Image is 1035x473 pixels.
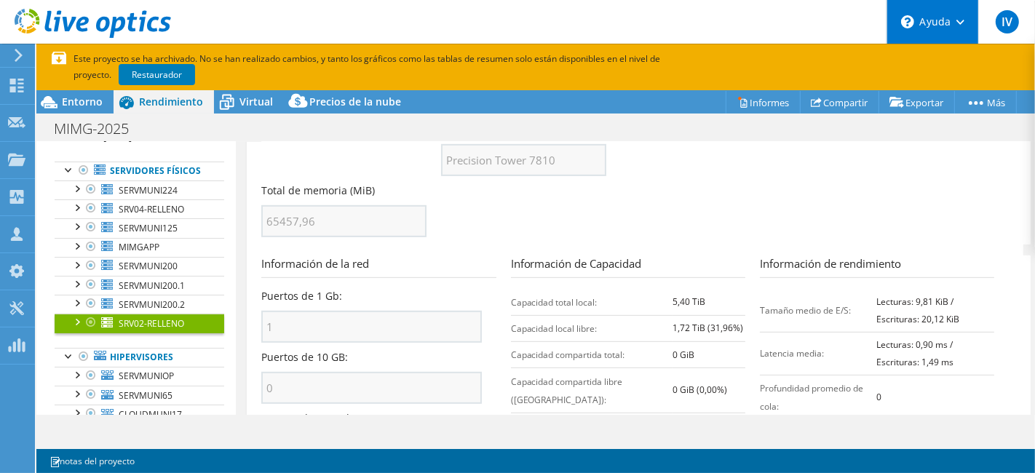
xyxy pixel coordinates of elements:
[760,304,851,317] font: Tamaño medio de E/S:
[261,289,342,303] font: Puertos de 1 Gb:
[673,322,743,334] font: 1,72 TiB (31,96%)
[119,241,159,253] font: MIMGAPP
[760,347,824,359] font: Latencia media:
[673,383,727,396] font: 0 GiB (0,00%)
[954,91,1017,114] a: Más
[60,455,135,467] font: notas del proyecto
[511,349,625,361] font: Capacidad compartida total:
[55,386,224,405] a: SERVMUNI65
[55,367,224,386] a: SERVMUNIOP
[55,257,224,276] a: SERVMUNI200
[261,350,348,364] font: Puertos de 10 GB:
[39,452,145,470] a: notas del proyecto
[261,183,375,197] font: Total de memoria (MiB)
[110,351,173,363] font: Hipervisores
[132,68,182,81] font: Restaurador
[876,391,881,403] font: 0
[55,295,224,314] a: SERVMUNI200.2
[1002,14,1012,30] font: IV
[139,95,203,108] font: Rendimiento
[726,91,801,114] a: Informes
[119,298,185,311] font: SERVMUNI200.2
[55,199,224,218] a: SRV04-RELLENO
[511,296,598,309] font: Capacidad total local:
[309,95,401,108] font: Precios de la nube
[987,96,1005,109] font: Más
[119,389,172,402] font: SERVMUNI65
[511,322,598,335] font: Capacidad local libre:
[55,218,224,237] a: SERVMUNI125
[55,276,224,295] a: SERVMUNI200.1
[55,238,224,257] a: MIMGAPP
[905,96,943,109] font: Exportar
[673,349,694,361] font: 0 GiB
[119,184,178,196] font: SERVMUNI224
[119,64,195,85] a: Restaurador
[74,52,661,81] font: Este proyecto se ha archivado. No se han realizado cambios, y tanto los gráficos como las tablas ...
[261,256,369,271] font: Información de la red
[62,95,103,108] font: Entorno
[511,256,642,271] font: Información de Capacidad
[55,180,224,199] a: SERVMUNI224
[876,295,959,325] font: Lecturas: 9,81 KiB / Escrituras: 20,12 KiB
[261,411,356,425] font: Puertos de 100 Mb:
[750,96,789,109] font: Informes
[119,260,178,272] font: SERVMUNI200
[110,164,201,177] font: Servidores físicos
[673,295,705,308] font: 5,40 TiB
[119,203,184,215] font: SRV04-RELLENO
[876,338,953,368] font: Lecturas: 0,90 ms / Escrituras: 1,49 ms
[901,15,914,28] svg: \n
[920,15,951,28] font: Ayuda
[119,317,184,330] font: SRV02-RELLENO
[239,95,273,108] font: Virtual
[760,382,863,413] font: Profundidad promedio de cola:
[119,279,185,292] font: SERVMUNI200.1
[119,408,182,421] font: CLOUDMUNI17
[119,222,178,234] font: SERVMUNI125
[760,256,901,271] font: Información de rendimiento
[55,405,224,424] a: CLOUDMUNI17
[879,91,955,114] a: Exportar
[54,119,129,138] font: MIMG-2025
[823,96,868,109] font: Compartir
[119,370,174,382] font: SERVMUNIOP
[511,375,623,405] font: Capacidad compartida libre ([GEOGRAPHIC_DATA]):
[800,91,879,114] a: Compartir
[55,314,224,333] a: SRV02-RELLENO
